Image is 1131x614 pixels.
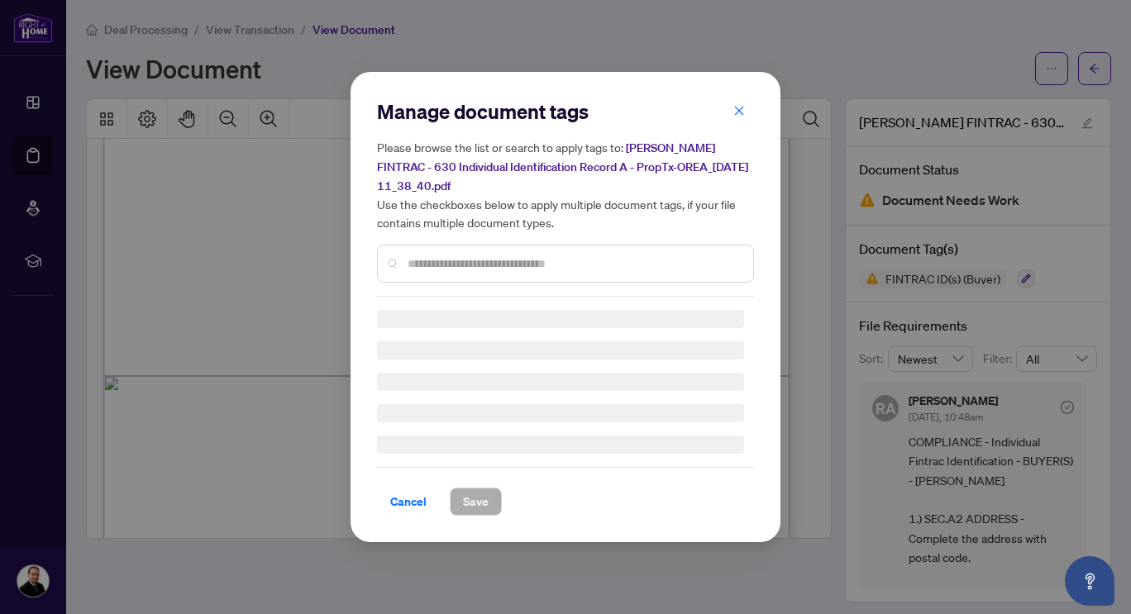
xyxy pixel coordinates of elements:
[390,488,427,515] span: Cancel
[377,140,748,193] span: [PERSON_NAME] FINTRAC - 630 Individual Identification Record A - PropTx-OREA_[DATE] 11_38_40.pdf
[377,98,754,125] h2: Manage document tags
[1065,556,1114,606] button: Open asap
[450,488,502,516] button: Save
[377,488,440,516] button: Cancel
[733,105,745,117] span: close
[377,138,754,231] h5: Please browse the list or search to apply tags to: Use the checkboxes below to apply multiple doc...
